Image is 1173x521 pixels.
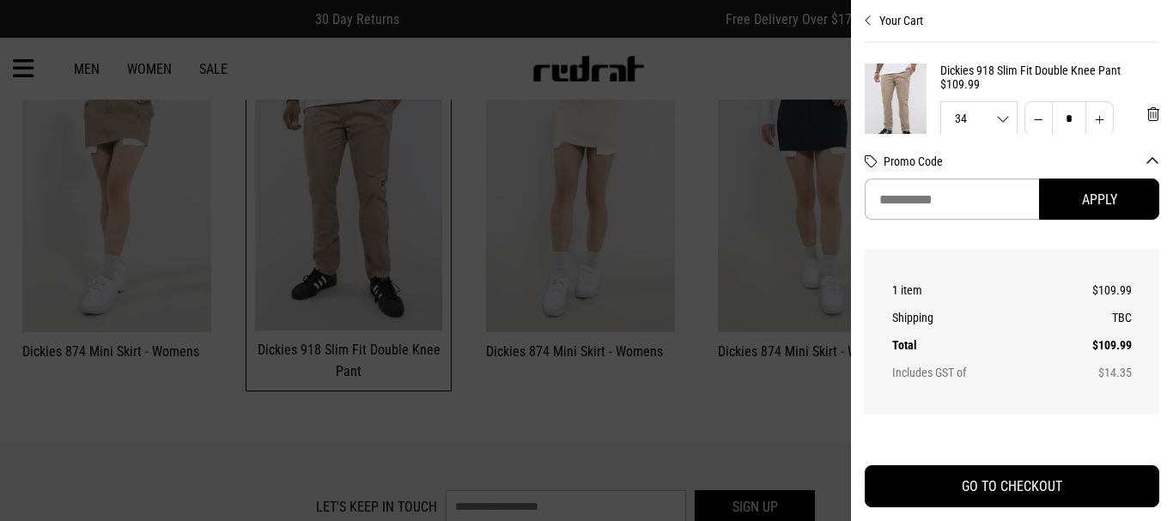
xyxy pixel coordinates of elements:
div: $109.99 [940,77,1159,91]
th: Total [892,331,1048,359]
input: Promo Code [865,179,1039,220]
button: GO TO CHECKOUT [865,465,1159,507]
img: Dickies 918 Slim Fit Double Knee Pant [865,64,927,148]
th: 1 item [892,276,1048,304]
th: Shipping [892,304,1048,331]
a: Dickies 918 Slim Fit Double Knee Pant [940,64,1159,77]
span: 34 [941,112,1017,124]
button: Decrease quantity [1024,101,1053,136]
td: $109.99 [1048,276,1132,304]
th: Includes GST of [892,359,1048,386]
input: Quantity [1052,101,1086,136]
td: $14.35 [1048,359,1132,386]
button: Apply [1039,179,1159,220]
button: Promo Code [884,154,1159,168]
td: $109.99 [1048,331,1132,359]
button: Open LiveChat chat widget [14,7,65,58]
iframe: Customer reviews powered by Trustpilot [865,434,1159,451]
button: 'Remove from cart [1133,93,1173,136]
td: TBC [1048,304,1132,331]
button: Increase quantity [1085,101,1114,136]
